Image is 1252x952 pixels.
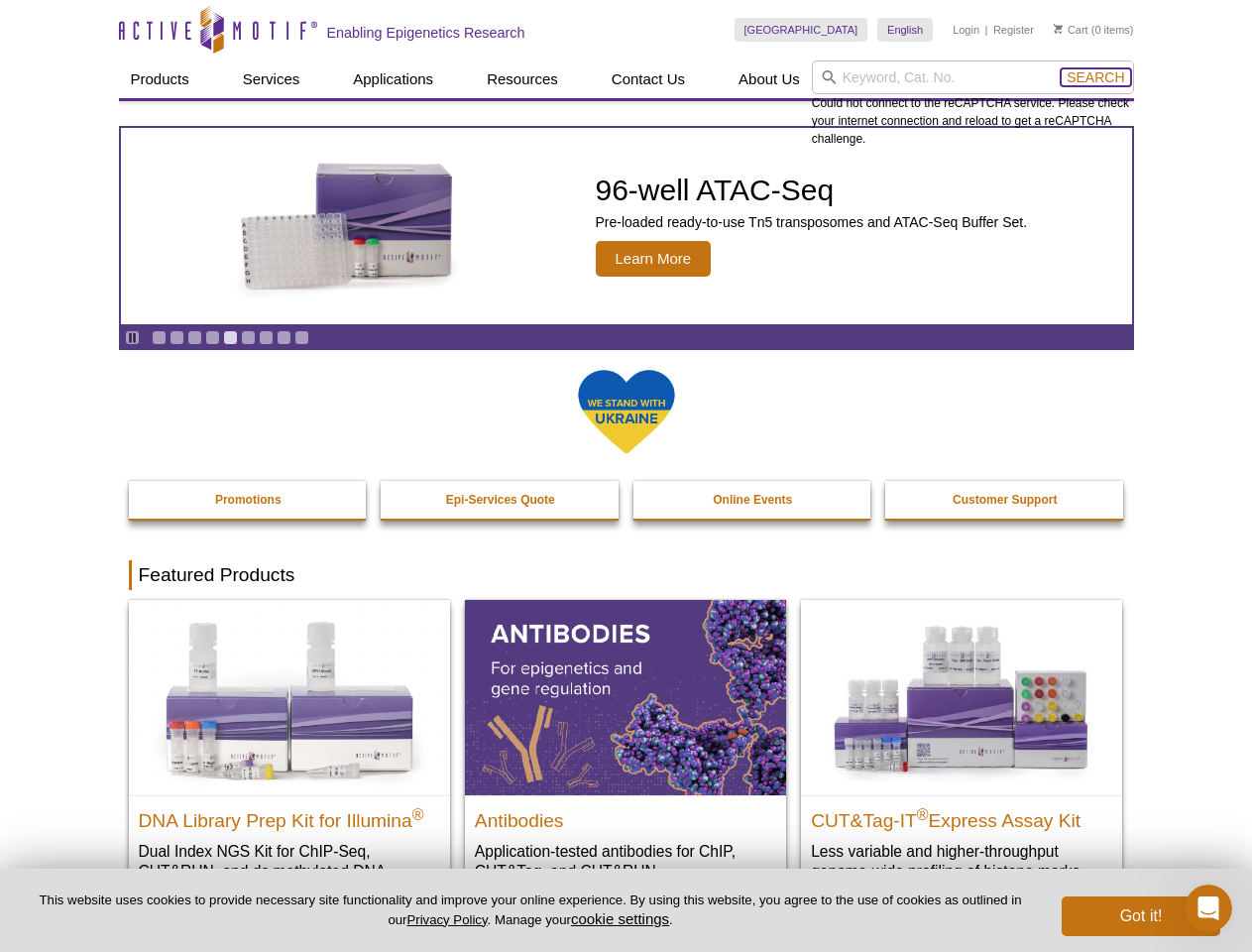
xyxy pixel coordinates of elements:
a: [GEOGRAPHIC_DATA] [735,18,868,42]
h2: CUT&Tag-IT Express Assay Kit [811,801,1112,831]
a: Go to slide 4 [205,330,220,345]
h2: DNA Library Prep Kit for Illumina [139,801,440,831]
sup: ® [917,805,929,822]
li: | [985,18,988,42]
a: Go to slide 1 [152,330,167,345]
p: Less variable and higher-throughput genome-wide profiling of histone marks​. [811,841,1112,882]
a: Active Motif Kit photo 96-well ATAC-Seq Pre-loaded ready-to-use Tn5 transposomes and ATAC-Seq Buf... [121,128,1132,324]
p: Application-tested antibodies for ChIP, CUT&Tag, and CUT&RUN. [475,841,776,882]
h2: Featured Products [129,560,1124,590]
a: Go to slide 2 [170,330,184,345]
p: Pre-loaded ready-to-use Tn5 transposomes and ATAC-Seq Buffer Set. [596,213,1028,231]
button: cookie settings [571,910,669,927]
a: Epi-Services Quote [381,481,621,519]
a: All Antibodies Antibodies Application-tested antibodies for ChIP, CUT&Tag, and CUT&RUN. [465,600,786,900]
a: DNA Library Prep Kit for Illumina DNA Library Prep Kit for Illumina® Dual Index NGS Kit for ChIP-... [129,600,450,920]
a: Customer Support [885,481,1125,519]
h2: Enabling Epigenetics Research [327,24,525,42]
input: Keyword, Cat. No. [812,60,1134,94]
a: Toggle autoplay [125,330,140,345]
h2: Antibodies [475,801,776,831]
a: Go to slide 9 [294,330,309,345]
span: Learn More [596,241,712,277]
sup: ® [412,805,424,822]
strong: Customer Support [953,493,1057,507]
button: Search [1061,68,1130,86]
a: Go to slide 7 [259,330,274,345]
article: 96-well ATAC-Seq [121,128,1132,324]
a: Go to slide 3 [187,330,202,345]
a: English [877,18,933,42]
a: Products [119,60,201,98]
a: Online Events [633,481,873,519]
p: This website uses cookies to provide necessary site functionality and improve your online experie... [32,892,1029,929]
a: Go to slide 8 [277,330,291,345]
strong: Epi-Services Quote [446,493,555,507]
button: Got it! [1062,896,1220,936]
a: Resources [475,60,570,98]
strong: Promotions [215,493,282,507]
iframe: Intercom live chat [1185,885,1232,932]
h2: 96-well ATAC-Seq [596,176,1028,205]
img: DNA Library Prep Kit for Illumina [129,600,450,794]
span: Search [1067,69,1124,85]
a: Go to slide 5 [223,330,238,345]
a: Login [953,23,979,37]
a: Services [231,60,312,98]
img: We Stand With Ukraine [577,368,676,456]
a: About Us [727,60,812,98]
img: CUT&Tag-IT® Express Assay Kit [801,600,1122,794]
img: Active Motif Kit photo [224,152,472,300]
a: Register [993,23,1034,37]
div: Could not connect to the reCAPTCHA service. Please check your internet connection and reload to g... [812,60,1134,148]
li: (0 items) [1054,18,1134,42]
a: Applications [341,60,445,98]
strong: Online Events [713,493,792,507]
p: Dual Index NGS Kit for ChIP-Seq, CUT&RUN, and ds methylated DNA assays. [139,841,440,901]
a: Contact Us [600,60,697,98]
img: All Antibodies [465,600,786,794]
a: Cart [1054,23,1088,37]
img: Your Cart [1054,24,1063,34]
a: Promotions [129,481,369,519]
a: CUT&Tag-IT® Express Assay Kit CUT&Tag-IT®Express Assay Kit Less variable and higher-throughput ge... [801,600,1122,900]
a: Go to slide 6 [241,330,256,345]
a: Privacy Policy [406,912,487,927]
